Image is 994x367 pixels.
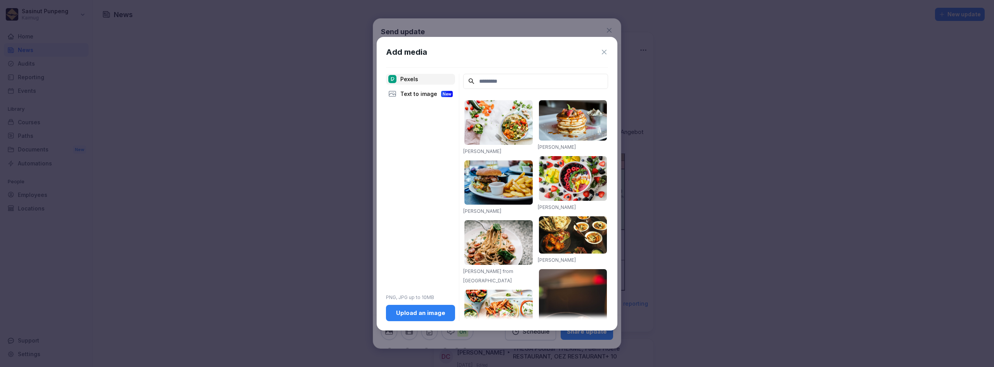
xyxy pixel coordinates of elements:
[386,89,455,99] div: Text to image
[463,208,501,214] a: [PERSON_NAME]
[463,148,501,154] a: [PERSON_NAME]
[538,257,576,263] a: [PERSON_NAME]
[386,305,455,321] button: Upload an image
[463,268,513,284] a: [PERSON_NAME] from [GEOGRAPHIC_DATA]
[388,75,396,83] img: pexels.png
[386,46,427,58] h1: Add media
[441,91,453,97] div: New
[538,204,576,210] a: [PERSON_NAME]
[392,309,449,317] div: Upload an image
[538,144,576,150] a: [PERSON_NAME]
[386,74,455,85] div: Pexels
[386,294,455,301] p: PNG, JPG up to 10MB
